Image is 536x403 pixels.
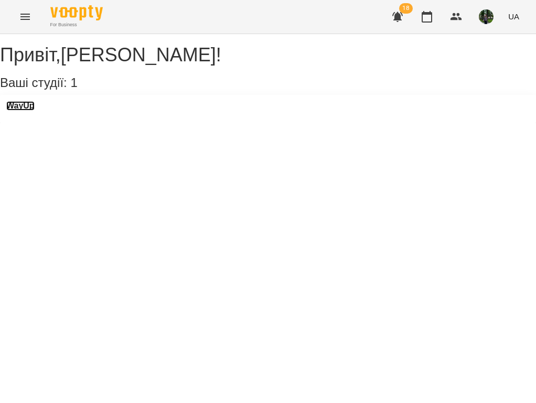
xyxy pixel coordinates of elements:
[399,3,413,14] span: 18
[50,21,103,28] span: For Business
[50,5,103,20] img: Voopty Logo
[70,75,77,90] span: 1
[6,101,35,111] a: WayUp
[479,9,494,24] img: 295700936d15feefccb57b2eaa6bd343.jpg
[508,11,519,22] span: UA
[504,7,523,26] button: UA
[13,4,38,29] button: Menu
